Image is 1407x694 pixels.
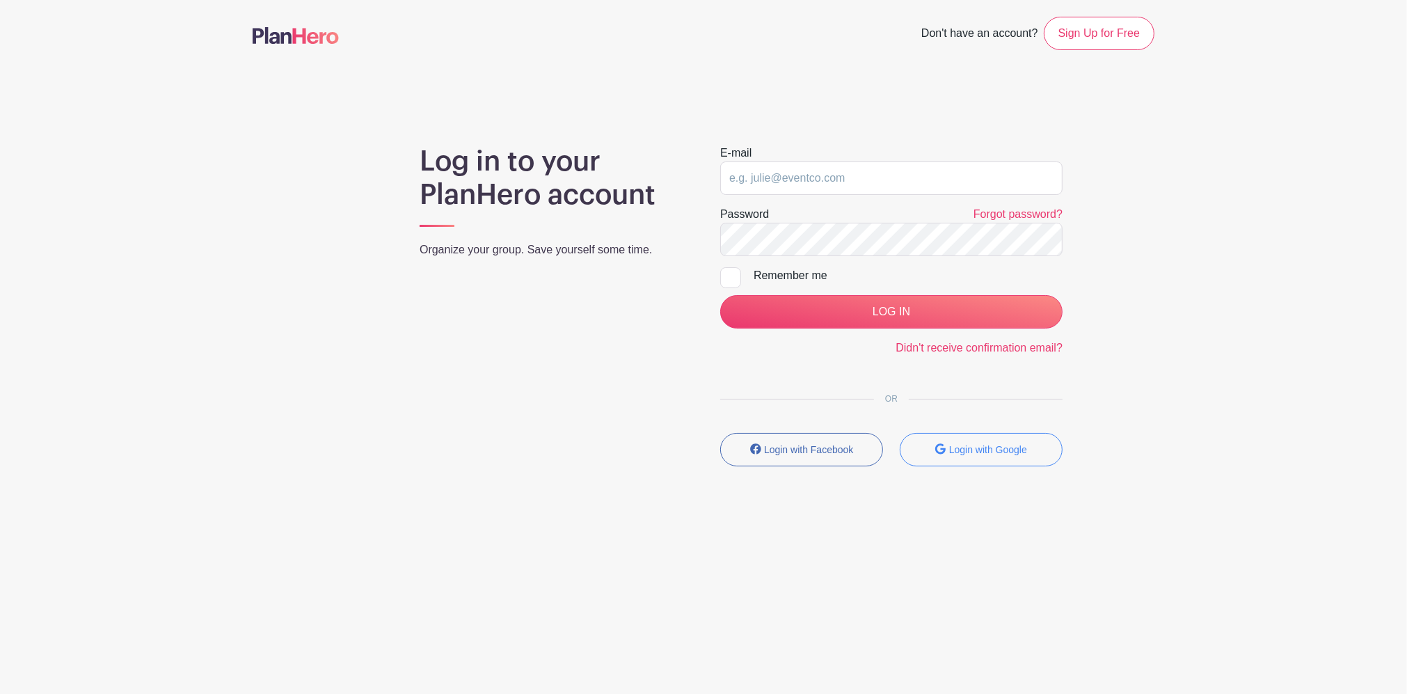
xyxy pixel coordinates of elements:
a: Didn't receive confirmation email? [896,342,1063,354]
span: OR [874,394,909,404]
p: Organize your group. Save yourself some time. [420,242,687,258]
button: Login with Facebook [720,433,883,466]
img: logo-507f7623f17ff9eddc593b1ce0a138ce2505c220e1c5a4e2b4648c50719b7d32.svg [253,27,339,44]
div: Remember me [754,267,1063,284]
input: LOG IN [720,295,1063,329]
small: Login with Google [949,444,1027,455]
span: Don't have an account? [921,19,1038,50]
input: e.g. julie@eventco.com [720,161,1063,195]
label: E-mail [720,145,752,161]
a: Forgot password? [973,208,1063,220]
h1: Log in to your PlanHero account [420,145,687,212]
label: Password [720,206,769,223]
a: Sign Up for Free [1044,17,1154,50]
small: Login with Facebook [764,444,853,455]
button: Login with Google [900,433,1063,466]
